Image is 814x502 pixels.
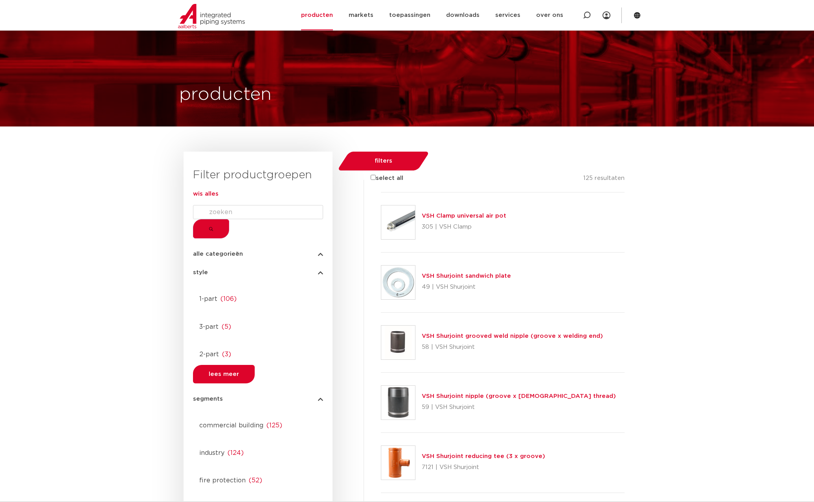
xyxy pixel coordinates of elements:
[199,324,219,330] span: 3-part
[222,324,231,330] span: ( 5 )
[422,341,603,354] p: 58 | VSH Shurjoint
[381,446,415,480] img: thumbnail for VSH Shurjoint reducing tee (3 x groove)
[193,251,243,257] span: alle categorieën
[359,174,403,183] label: select all
[381,386,415,420] img: thumbnail for VSH Shurjoint nipple (groove x male thread)
[422,401,616,414] p: 59 | VSH Shurjoint
[199,351,219,357] span: 2-part
[193,418,323,430] a: commercial building(125)
[193,269,208,275] span: style
[193,396,223,402] span: segments
[193,167,323,183] h3: Filter productgroepen
[228,450,244,456] span: ( 124 )
[193,205,323,219] input: Search
[193,346,323,359] a: 2-part(3)
[266,422,282,429] span: ( 125 )
[199,422,263,429] span: commercial building
[193,396,323,402] button: segments
[422,281,511,293] p: 49 | VSH Shurjoint
[199,477,246,484] span: fire protection
[220,296,237,302] span: ( 106 )
[199,450,224,456] span: industry
[199,296,217,302] span: 1-part
[422,333,603,339] a: VSH Shurjoint grooved weld nipple (groove x welding end)
[422,393,616,399] a: VSH Shurjoint nipple (groove x [DEMOGRAPHIC_DATA] thread)
[422,273,511,279] a: VSH Shurjoint sandwich plate
[193,191,219,197] a: wis alles
[422,221,506,233] p: 305 | VSH Clamp
[583,175,625,181] span: 125 resultaten
[249,477,262,484] span: ( 52 )
[193,445,323,458] a: industry(124)
[381,326,415,359] img: thumbnail for VSH Shurjoint grooved weld nipple (groove x welding end)
[193,365,255,383] button: lees meer
[193,269,323,275] button: style
[422,213,506,219] a: VSH Clamp universal air pot
[193,219,229,238] button: Submit the search query
[381,205,415,239] img: thumbnail for VSH Clamp universal air pot
[422,461,545,474] p: 7121 | VSH Shurjoint
[193,473,323,485] a: fire protection(52)
[343,152,424,170] button: filters
[222,351,231,357] span: ( 3 )
[371,175,376,180] input: select all
[193,251,323,257] button: alle categorieën
[179,82,272,107] h1: producten
[193,291,323,304] a: 1-part(106)
[422,453,545,459] a: VSH Shurjoint reducing tee (3 x groove)
[193,319,323,332] a: 3-part(5)
[381,266,415,299] img: thumbnail for VSH Shurjoint sandwich plate
[209,371,239,377] span: lees meer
